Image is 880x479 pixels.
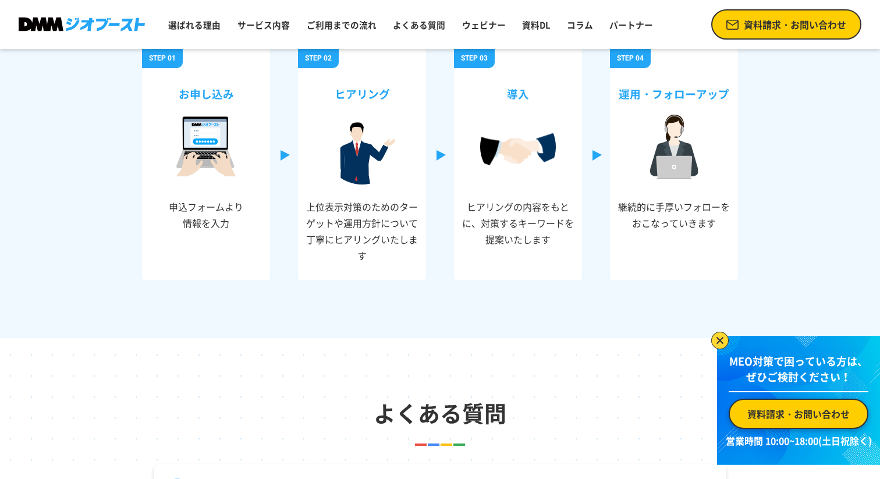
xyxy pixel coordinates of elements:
p: 申込フォームより 情報を入力 [149,184,263,231]
span: 資料請求・お問い合わせ [747,407,850,421]
p: 営業時間 10:00~18:00(土日祝除く) [724,434,873,448]
span: 資料請求・お問い合わせ [744,17,846,31]
a: コラム [562,14,598,36]
h3: 導入 [461,72,575,109]
h3: 運用・フォローアップ [617,72,731,109]
a: パートナー [605,14,658,36]
p: MEO対策で困っている方は、 ぜひご検討ください！ [729,353,868,392]
a: 資料DL [517,14,555,36]
a: よくある質問 [388,14,450,36]
p: 継続的に手厚いフォローをおこなっていきます [617,184,731,231]
a: ご利用までの流れ [302,14,381,36]
p: ヒアリングの内容をもとに、対策するキーワードを 提案いたします [461,184,575,247]
a: ウェビナー [457,14,510,36]
p: 上位表示対策のためのターゲットや運用方針について丁寧にヒアリングいたします [305,184,419,264]
img: DMMジオブースト [19,17,145,31]
a: 選ばれる理由 [164,14,225,36]
a: サービス内容 [233,14,294,36]
a: 資料請求・お問い合わせ [729,399,868,429]
a: 資料請求・お問い合わせ [711,9,861,40]
h3: お申し込み [149,72,263,109]
h3: ヒアリング [305,72,419,109]
img: バナーを閉じる [711,332,729,349]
